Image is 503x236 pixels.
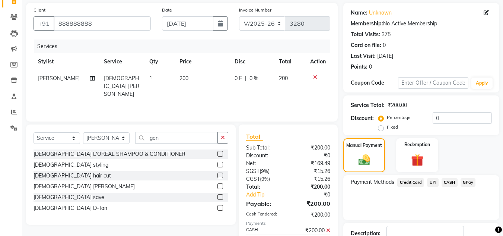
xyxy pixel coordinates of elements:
div: Points: [351,63,367,71]
div: ₹200.00 [288,211,336,219]
th: Total [274,53,306,70]
label: Manual Payment [346,142,382,149]
label: Percentage [387,114,411,121]
div: Discount: [241,152,288,160]
th: Stylist [34,53,99,70]
div: [DEMOGRAPHIC_DATA] D-Tan [34,204,107,212]
div: Total: [241,183,288,191]
span: 1 [149,75,152,82]
span: UPI [427,178,439,187]
img: _cash.svg [355,153,374,167]
div: [DEMOGRAPHIC_DATA] L'OREAL SHAMPOO & CONDITIONER [34,150,185,158]
div: 0 [369,63,372,71]
div: Last Visit: [351,52,376,60]
div: [DEMOGRAPHIC_DATA] styling [34,161,108,169]
span: 0 % [249,75,258,82]
div: [DATE] [377,52,393,60]
span: [DEMOGRAPHIC_DATA] [PERSON_NAME] [104,75,140,97]
div: Service Total: [351,101,385,109]
div: 375 [382,31,391,38]
label: Client [34,7,45,13]
div: ₹200.00 [388,101,407,109]
button: +91 [34,16,54,31]
span: SGST [246,168,260,174]
img: _gift.svg [407,152,427,168]
th: Service [99,53,145,70]
div: Discount: [351,114,374,122]
span: Total [246,133,263,141]
input: Enter Offer / Coupon Code [398,77,468,89]
span: 9% [261,176,268,182]
div: Payments [246,220,330,227]
span: 200 [279,75,288,82]
label: Date [162,7,172,13]
label: Fixed [387,124,398,130]
div: [DEMOGRAPHIC_DATA] hair cut [34,172,111,180]
div: ₹200.00 [288,183,336,191]
div: Cash Tendered: [241,211,288,219]
div: Net: [241,160,288,167]
div: ₹0 [296,191,336,199]
div: Services [34,40,336,53]
div: Coupon Code [351,79,398,87]
label: Invoice Number [239,7,271,13]
span: | [245,75,246,82]
span: Credit Card [397,178,424,187]
th: Disc [230,53,274,70]
div: ( ) [241,167,288,175]
div: [DEMOGRAPHIC_DATA] save [34,193,104,201]
span: CASH [442,178,458,187]
div: ₹15.26 [288,167,336,175]
span: Payment Methods [351,178,394,186]
th: Price [175,53,230,70]
div: Name: [351,9,367,17]
div: CASH [241,227,288,235]
div: Total Visits: [351,31,380,38]
div: ₹200.00 [288,144,336,152]
div: 0 [383,41,386,49]
a: Add Tip [241,191,296,199]
input: Search or Scan [135,132,218,144]
div: ₹15.26 [288,175,336,183]
span: GPay [461,178,476,187]
div: Payable: [241,199,288,208]
th: Qty [145,53,175,70]
div: Sub Total: [241,144,288,152]
a: Unknown [369,9,392,17]
div: ₹200.00 [288,227,336,235]
span: 0 F [235,75,242,82]
label: Redemption [404,141,430,148]
span: 9% [261,168,268,174]
input: Search by Name/Mobile/Email/Code [54,16,151,31]
th: Action [306,53,330,70]
span: [PERSON_NAME] [38,75,80,82]
div: ( ) [241,175,288,183]
div: ₹200.00 [288,199,336,208]
span: CGST [246,176,260,182]
div: [DEMOGRAPHIC_DATA] [PERSON_NAME] [34,183,135,191]
div: ₹0 [288,152,336,160]
button: Apply [471,78,493,89]
div: Card on file: [351,41,381,49]
div: ₹169.49 [288,160,336,167]
div: Membership: [351,20,383,28]
div: No Active Membership [351,20,492,28]
span: 200 [179,75,188,82]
